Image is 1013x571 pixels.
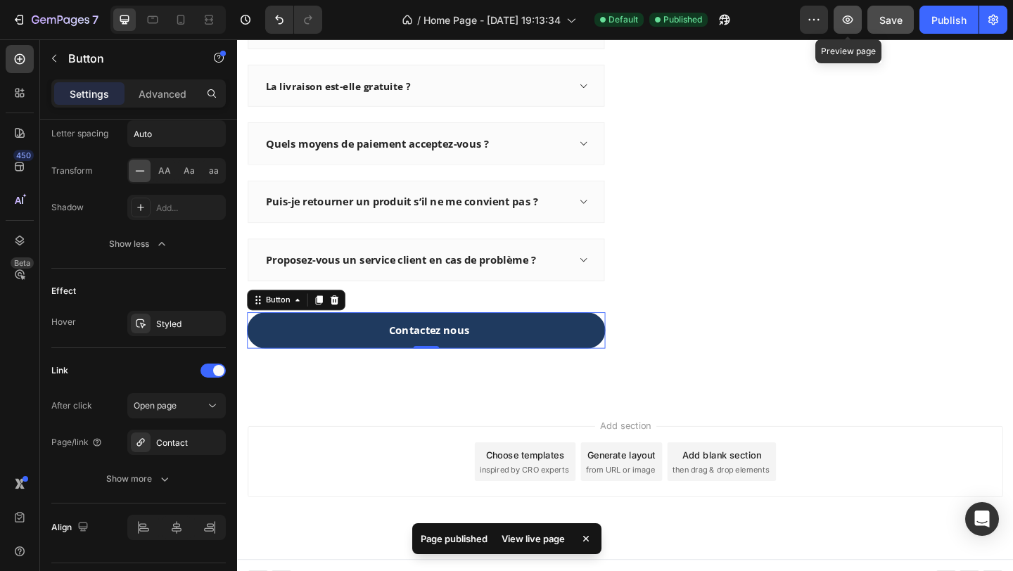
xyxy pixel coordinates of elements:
span: Save [879,14,903,26]
div: Page/link [51,436,103,449]
p: Button [68,50,188,67]
span: then drag & drop elements [473,462,578,475]
div: Add... [156,202,222,214]
button: Show more [51,466,226,492]
div: Show less [109,237,169,251]
button: Open page [127,393,226,418]
div: Contact [156,437,222,449]
div: Beta [11,257,34,269]
div: Shadow [51,201,84,214]
div: Hover [51,316,76,328]
div: Styled [156,318,222,331]
span: aa [209,165,219,177]
span: inspired by CRO experts [264,462,360,475]
div: Publish [931,13,967,27]
div: 450 [13,150,34,161]
span: Add section [389,413,456,428]
span: / [417,13,421,27]
div: Undo/Redo [265,6,322,34]
div: Link [51,364,68,377]
div: Transform [51,165,93,177]
p: Page published [421,532,488,546]
p: Settings [70,86,109,101]
div: Align [51,518,91,537]
div: After click [51,399,92,412]
div: Letter spacing [51,127,108,140]
span: Aa [184,165,195,177]
span: Home Page - [DATE] 19:13:34 [423,13,561,27]
span: from URL or image [379,462,454,475]
div: Add blank section [484,444,570,459]
span: Default [609,13,638,26]
button: 7 [6,6,105,34]
button: Show less [51,231,226,257]
p: 7 [92,11,98,28]
span: Open page [134,400,177,411]
span: Published [663,13,702,26]
div: Choose templates [271,444,356,459]
div: Open Intercom Messenger [965,502,999,536]
p: Advanced [139,86,186,101]
div: Generate layout [381,444,455,459]
button: Save [867,6,914,34]
iframe: Design area [237,39,1013,571]
input: Auto [128,121,225,146]
div: Effect [51,285,76,297]
div: Show more [106,472,172,486]
span: AA [158,165,171,177]
div: View live page [493,529,573,548]
button: Publish [919,6,979,34]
